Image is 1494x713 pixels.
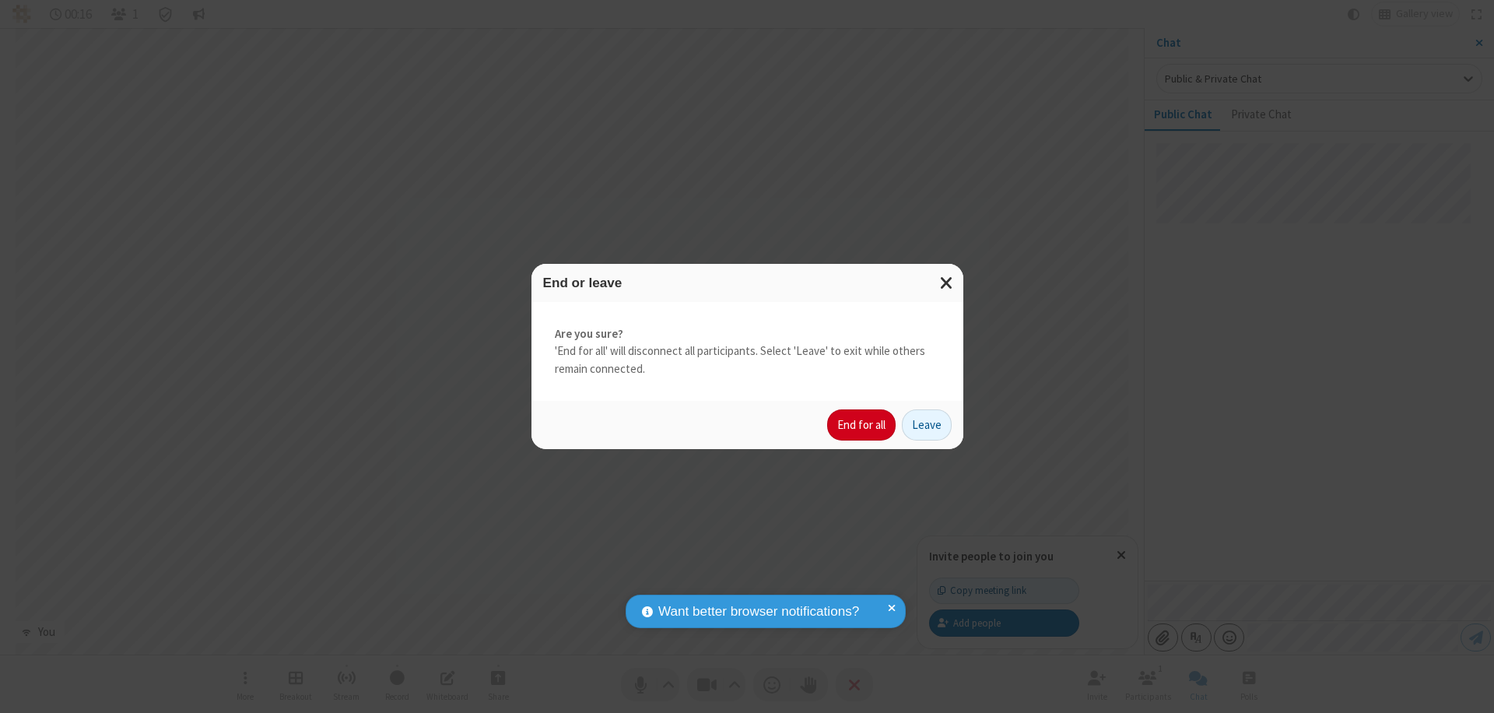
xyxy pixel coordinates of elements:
button: End for all [827,409,896,441]
strong: Are you sure? [555,325,940,343]
button: Close modal [931,264,963,302]
span: Want better browser notifications? [658,602,859,622]
h3: End or leave [543,276,952,290]
button: Leave [902,409,952,441]
div: 'End for all' will disconnect all participants. Select 'Leave' to exit while others remain connec... [531,302,963,402]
